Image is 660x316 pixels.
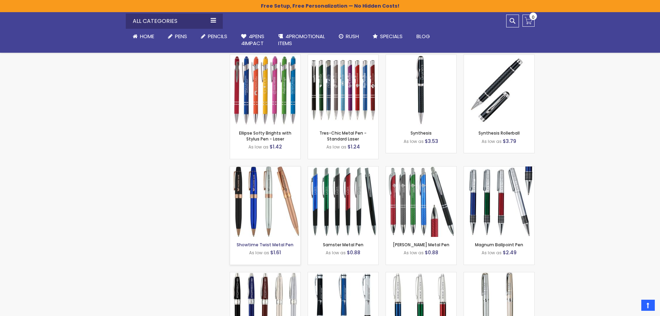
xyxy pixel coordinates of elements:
[522,15,535,27] a: 0
[175,33,187,40] span: Pens
[366,29,410,44] a: Specials
[278,33,325,47] span: 4PROMOTIONAL ITEMS
[425,138,438,145] span: $3.53
[230,54,300,60] a: Ellipse Softy Brights with Stylus Pen - Laser
[386,166,456,172] a: Harris Metal Pen
[404,250,424,256] span: As low as
[271,29,332,51] a: 4PROMOTIONALITEMS
[194,29,234,44] a: Pencils
[319,130,367,142] a: Tres-Chic Metal Pen - Standard Laser
[208,33,227,40] span: Pencils
[230,166,300,237] img: Showtime Twist Metal Pen
[323,242,363,248] a: Samster Metal Pen
[249,250,269,256] span: As low as
[464,166,534,172] a: Magnum Ballpoint Pen
[308,272,378,278] a: Modernist Ballpoint Pen
[475,242,523,248] a: Magnum Ballpoint Pen
[416,33,430,40] span: Blog
[241,33,264,47] span: 4Pens 4impact
[411,130,432,136] a: Synthesis
[464,272,534,278] a: Lines Executive Ballpoint Pen
[503,249,517,256] span: $2.49
[239,130,291,142] a: Ellipse Softy Brights with Stylus Pen - Laser
[270,143,282,150] span: $1.42
[347,249,360,256] span: $0.88
[346,33,359,40] span: Rush
[386,54,456,60] a: Synthesis
[347,143,360,150] span: $1.24
[532,14,535,20] span: 0
[270,249,281,256] span: $1.61
[332,29,366,44] a: Rush
[503,138,516,145] span: $3.79
[464,54,534,60] a: Synthesis Rollerball
[482,250,502,256] span: As low as
[380,33,403,40] span: Specials
[386,272,456,278] a: Omega Ballpoint Pen
[478,130,520,136] a: Synthesis Rollerball
[161,29,194,44] a: Pens
[234,29,271,51] a: 4Pens4impact
[482,138,502,144] span: As low as
[308,55,378,125] img: Tres-Chic Metal Pen - Standard Laser
[386,166,456,237] img: Harris Metal Pen
[464,55,534,125] img: Synthesis Rollerball
[326,250,346,256] span: As low as
[230,166,300,172] a: Showtime Twist Metal Pen
[386,55,456,125] img: Synthesis
[393,242,449,248] a: [PERSON_NAME] Metal Pen
[410,29,437,44] a: Blog
[230,272,300,278] a: Senator Ballpoint Pen
[641,300,655,311] a: Top
[308,54,378,60] a: Tres-Chic Metal Pen - Standard Laser
[126,29,161,44] a: Home
[237,242,293,248] a: Showtime Twist Metal Pen
[425,249,438,256] span: $0.88
[404,138,424,144] span: As low as
[126,14,223,29] div: All Categories
[326,144,346,150] span: As low as
[230,55,300,125] img: Ellipse Softy Brights with Stylus Pen - Laser
[308,166,378,172] a: Samster Metal Pen
[464,166,534,237] img: Magnum Ballpoint Pen
[248,144,269,150] span: As low as
[140,33,154,40] span: Home
[308,166,378,237] img: Samster Metal Pen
